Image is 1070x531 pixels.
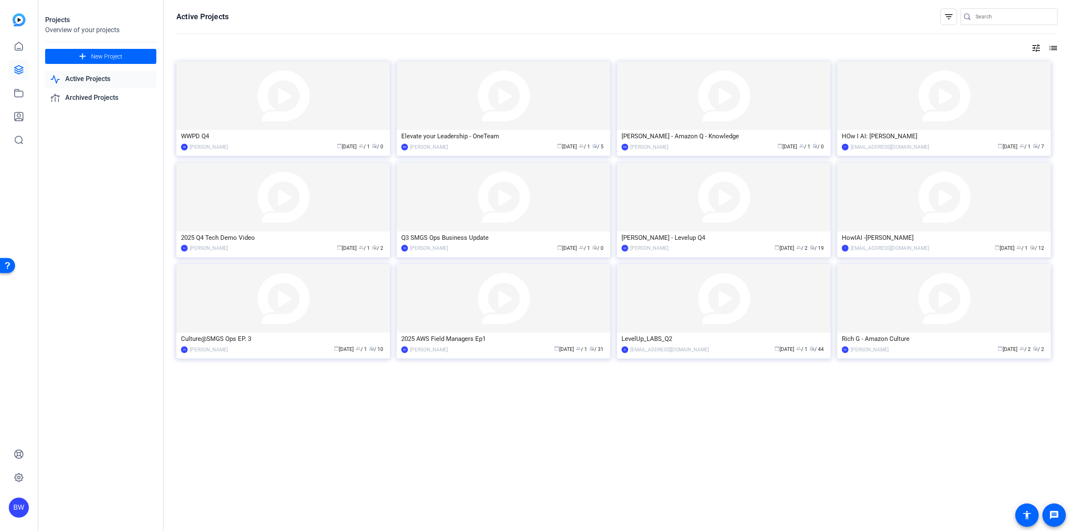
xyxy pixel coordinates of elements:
[810,346,824,352] span: / 44
[842,333,1046,345] div: Rich G - Amazon Culture
[557,245,562,250] span: calendar_today
[334,346,354,352] span: [DATE]
[401,144,408,150] div: BW
[77,51,88,62] mat-icon: add
[995,245,1000,250] span: calendar_today
[1016,245,1022,250] span: group
[796,245,808,251] span: / 2
[842,346,848,353] div: KD
[359,144,370,150] span: / 1
[369,346,383,352] span: / 10
[774,346,794,352] span: [DATE]
[337,143,342,148] span: calendar_today
[181,333,385,345] div: Culture@SMGS Ops EP. 3
[976,12,1051,22] input: Search
[372,245,377,250] span: radio
[799,143,804,148] span: group
[622,144,628,150] div: RM
[1019,143,1024,148] span: group
[592,245,604,251] span: / 0
[777,144,797,150] span: [DATE]
[337,245,342,250] span: calendar_today
[190,346,228,354] div: [PERSON_NAME]
[622,130,826,142] div: [PERSON_NAME] - Amazon Q - Knowledge
[796,346,808,352] span: / 1
[799,144,810,150] span: / 1
[622,245,628,252] div: EB
[1019,144,1031,150] span: / 1
[359,143,364,148] span: group
[622,231,826,244] div: [PERSON_NAME] - Levelup Q4
[944,12,954,22] mat-icon: filter_list
[372,143,377,148] span: radio
[401,333,606,345] div: 2025 AWS Field Managers Ep1
[181,245,188,252] div: SJ
[337,144,357,150] span: [DATE]
[842,130,1046,142] div: HOw I AI: [PERSON_NAME]
[592,143,597,148] span: radio
[630,143,668,151] div: [PERSON_NAME]
[334,346,339,351] span: calendar_today
[579,245,584,250] span: group
[1049,510,1059,520] mat-icon: message
[369,346,374,351] span: radio
[592,144,604,150] span: / 5
[401,346,408,353] div: KD
[842,144,848,150] div: T
[45,15,156,25] div: Projects
[337,245,357,251] span: [DATE]
[13,13,25,26] img: blue-gradient.svg
[401,245,408,252] div: TB
[9,498,29,518] div: BW
[1033,144,1044,150] span: / 7
[1033,346,1044,352] span: / 2
[190,143,228,151] div: [PERSON_NAME]
[410,244,448,252] div: [PERSON_NAME]
[579,245,590,251] span: / 1
[1033,346,1038,351] span: radio
[45,89,156,107] a: Archived Projects
[774,245,794,251] span: [DATE]
[401,130,606,142] div: Elevate your Leadership - OneTeam
[1031,43,1041,53] mat-icon: tune
[557,144,577,150] span: [DATE]
[181,144,188,150] div: AB
[630,346,709,354] div: [EMAIL_ADDRESS][DOMAIN_NAME]
[1016,245,1028,251] span: / 1
[774,346,780,351] span: calendar_today
[622,333,826,345] div: LevelUp_LABS_Q2
[181,130,385,142] div: WWPD Q4
[851,346,889,354] div: [PERSON_NAME]
[777,143,782,148] span: calendar_today
[998,143,1003,148] span: calendar_today
[45,25,156,35] div: Overview of your projects
[813,143,818,148] span: radio
[810,245,824,251] span: / 19
[1030,245,1044,251] span: / 12
[810,245,815,250] span: radio
[842,245,848,252] div: T
[1019,346,1031,352] span: / 2
[851,244,929,252] div: [EMAIL_ADDRESS][DOMAIN_NAME]
[813,144,824,150] span: / 0
[1033,143,1038,148] span: radio
[359,245,370,251] span: / 1
[372,144,383,150] span: / 0
[774,245,780,250] span: calendar_today
[557,143,562,148] span: calendar_today
[998,346,1017,352] span: [DATE]
[1030,245,1035,250] span: radio
[998,144,1017,150] span: [DATE]
[576,346,581,351] span: group
[181,231,385,244] div: 2025 Q4 Tech Demo Video
[356,346,361,351] span: group
[579,143,584,148] span: group
[356,346,367,352] span: / 1
[91,52,122,61] span: New Project
[1019,346,1024,351] span: group
[45,71,156,88] a: Active Projects
[796,245,801,250] span: group
[410,346,448,354] div: [PERSON_NAME]
[851,143,929,151] div: [EMAIL_ADDRESS][DOMAIN_NAME]
[401,231,606,244] div: Q3 SMGS Ops Business Update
